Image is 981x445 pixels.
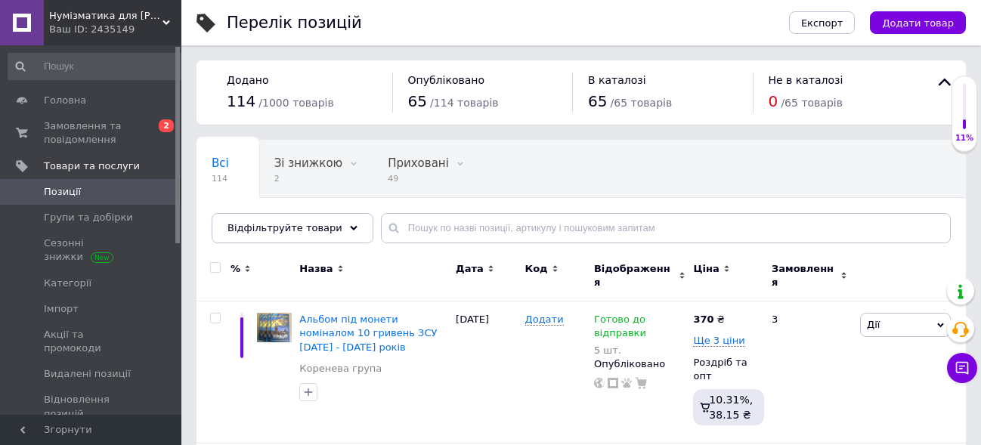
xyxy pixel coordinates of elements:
span: 65 [588,92,607,110]
img: Альбом для монет номиналом 10 гривен ВСУ 2018 - 2025 годов [257,313,292,341]
input: Пошук [8,53,187,80]
div: 5 шт. [594,345,686,356]
span: Додано [227,74,268,86]
span: Ціна [693,262,719,276]
span: В каталозі [588,74,646,86]
span: Додати товар [882,17,954,29]
span: Дії [867,319,880,330]
span: Відфільтруйте товари [227,222,342,233]
span: Категорії [44,277,91,290]
div: Роздріб та опт [693,356,759,383]
div: ₴ [693,313,724,326]
button: Додати товар [870,11,966,34]
span: Зі знижкою [274,156,342,170]
span: Позиції [44,185,81,199]
a: Альбом під монети номіналом 10 гривень ЗСУ [DATE] - [DATE] років [299,314,437,352]
button: Експорт [789,11,856,34]
span: Не в каталозі [769,74,843,86]
div: Перелік позицій [227,15,362,31]
span: Головна [44,94,86,107]
span: 49 [388,173,449,184]
span: Додати [525,314,564,326]
span: / 65 товарів [781,97,843,109]
span: Відновлення позицій [44,393,140,420]
span: 2 [159,119,174,132]
span: 114 [227,92,255,110]
span: Сезонні знижки [44,236,140,264]
span: % [231,262,240,276]
span: Видалені позиції [44,367,131,381]
span: Приховані [388,156,449,170]
a: Коренева група [299,362,382,375]
input: Пошук по назві позиції, артикулу і пошуковим запитам [381,213,951,243]
div: Опубліковано [594,357,686,371]
div: 3 [763,301,856,443]
span: 2 [274,173,342,184]
span: Опубліковані [212,214,290,227]
button: Чат з покупцем [947,353,977,383]
span: Нумізматика для Вас [49,9,162,23]
b: 370 [693,314,713,325]
span: Код [525,262,548,276]
div: [DATE] [452,301,521,443]
span: Замовлення [772,262,837,289]
span: Замовлення та повідомлення [44,119,140,147]
span: 10.31%, 38.15 ₴ [709,394,753,421]
span: Експорт [801,17,843,29]
span: Опубліковано [408,74,485,86]
span: 65 [408,92,427,110]
span: Відображення [594,262,676,289]
span: Назва [299,262,333,276]
span: Готово до відправки [594,314,646,343]
span: Акції та промокоди [44,328,140,355]
div: 11% [952,133,976,144]
span: Ще 3 ціни [693,335,744,347]
div: Ваш ID: 2435149 [49,23,181,36]
span: Імпорт [44,302,79,316]
span: 0 [769,92,778,110]
span: Всі [212,156,229,170]
span: Товари та послуги [44,159,140,173]
span: Групи та добірки [44,211,133,224]
span: / 114 товарів [430,97,498,109]
span: / 1000 товарів [258,97,333,109]
span: 114 [212,173,229,184]
span: / 65 товарів [611,97,673,109]
span: Дата [456,262,484,276]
